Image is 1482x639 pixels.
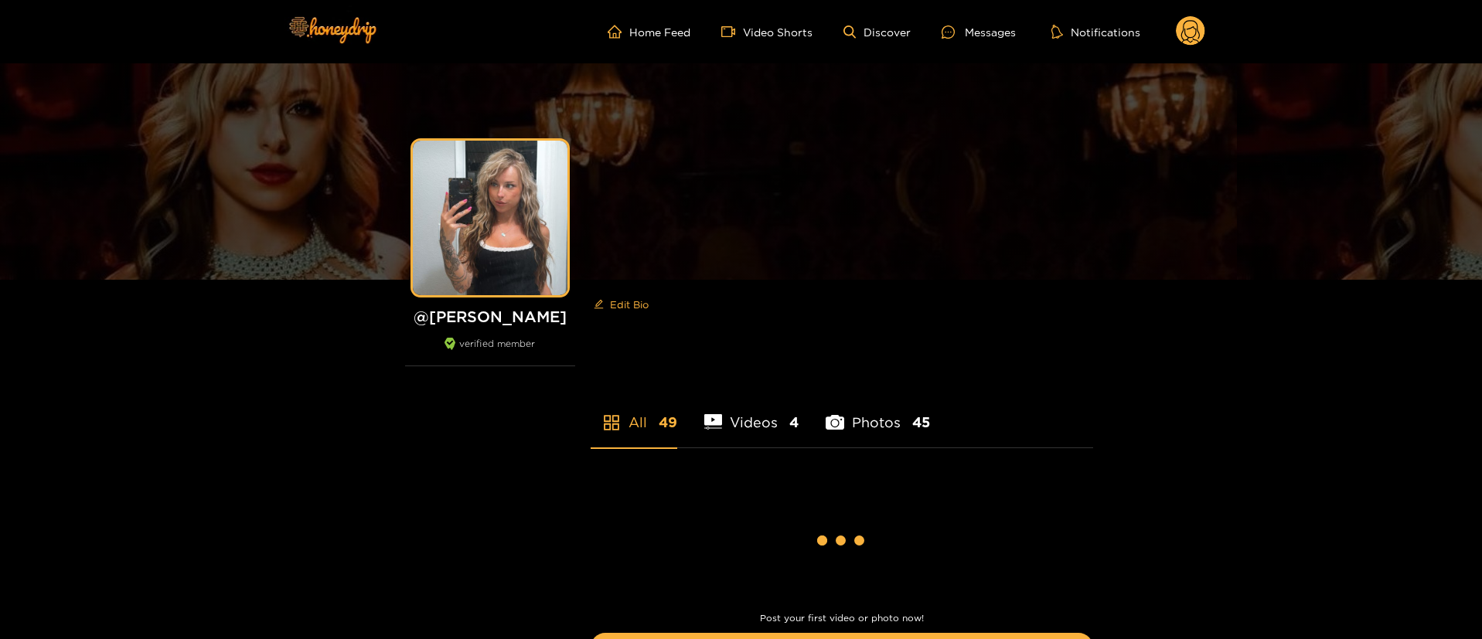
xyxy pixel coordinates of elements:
[704,378,799,447] li: Videos
[591,292,652,317] button: editEdit Bio
[659,413,677,432] span: 49
[608,25,690,39] a: Home Feed
[594,299,604,311] span: edit
[591,378,677,447] li: All
[721,25,743,39] span: video-camera
[843,25,911,39] a: Discover
[591,613,1093,624] p: Post your first video or photo now!
[721,25,813,39] a: Video Shorts
[608,25,629,39] span: home
[405,307,575,326] h1: @ [PERSON_NAME]
[1047,24,1145,39] button: Notifications
[826,378,930,447] li: Photos
[602,413,621,432] span: appstore
[789,413,799,432] span: 4
[912,413,930,432] span: 45
[942,23,1016,41] div: Messages
[405,338,575,366] div: verified member
[610,297,649,312] span: Edit Bio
